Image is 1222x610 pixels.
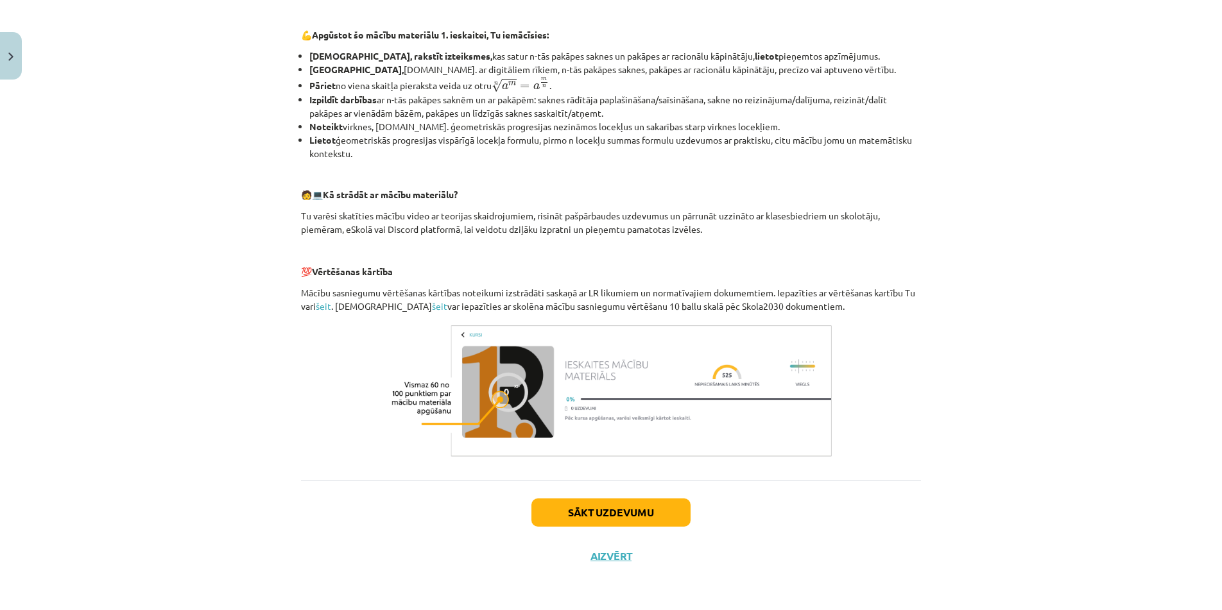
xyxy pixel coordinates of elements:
[301,265,921,278] p: 💯
[301,286,921,313] p: Mācību sasniegumu vērtēšanas kārtības noteikumi izstrādāti saskaņā ar LR likumiem un normatīvajie...
[309,76,921,93] li: no viena skaitļa pieraksta veida uz otru .
[309,64,404,75] b: [GEOGRAPHIC_DATA],
[309,120,921,133] li: virknes, [DOMAIN_NAME]. ģeometriskās progresijas nezināmos locekļus un sakarības starp virknes lo...
[755,50,779,62] b: lietot
[309,93,921,120] li: ar n-tās pakāpes saknēm un ar pakāpēm: saknes rādītāja paplašināšana/saīsināšana, sakne no reizin...
[531,498,691,527] button: Sākt uzdevumu
[309,133,921,160] li: ģeometriskās progresijas vispārīgā locekļa formulu, pirmo n locekļu summas formulu uzdevumos ar p...
[312,29,549,40] b: Apgūstot šo mācību materiālu 1. ieskaitei, Tu iemācīsies:
[533,83,540,90] span: a
[508,81,516,86] span: m
[323,189,458,200] b: Kā strādāt ar mācību materiālu?
[301,188,921,201] p: 🧑 💻
[301,209,921,236] p: Tu varēsi skatīties mācību video ar teorijas skaidrojumiem, risināt pašpārbaudes uzdevumus un pār...
[309,134,336,146] b: Lietot
[309,63,921,76] li: [DOMAIN_NAME]. ar digitāliem rīkiem, n-tās pakāpes saknes, pakāpes ar racionālu kāpinātāju, precī...
[301,28,921,42] p: 💪
[309,49,921,63] li: kas satur n-tās pakāpes saknes un pakāpes ar racionālu kāpinātāju, pieņemtos apzīmējumus.
[8,53,13,61] img: icon-close-lesson-0947bae3869378f0d4975bcd49f059093ad1ed9edebbc8119c70593378902aed.svg
[520,84,529,89] span: =
[309,80,336,91] b: Pāriet
[309,94,377,105] b: Izpildīt darbības
[587,550,635,563] button: Aizvērt
[542,85,546,88] span: n
[502,83,508,90] span: a
[309,50,492,62] b: [DEMOGRAPHIC_DATA], rakstīt izteiksmes,
[492,79,502,92] span: √
[309,121,343,132] b: Noteikt
[316,300,331,312] a: šeit
[312,266,393,277] b: Vērtēšanas kārtība
[541,78,547,81] span: m
[432,300,447,312] a: šeit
